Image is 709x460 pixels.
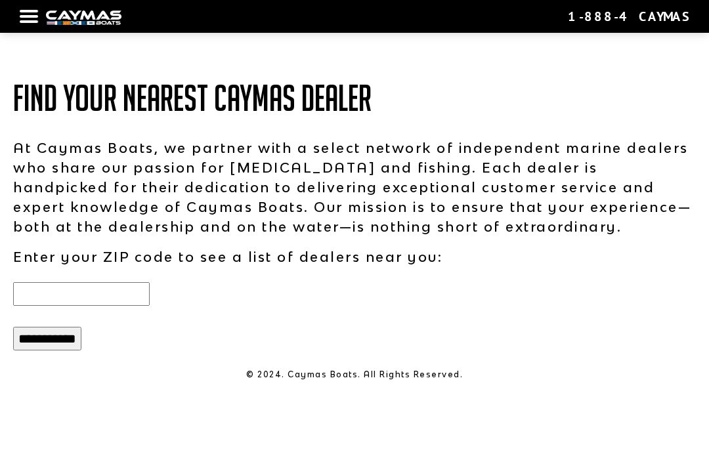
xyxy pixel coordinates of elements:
p: Enter your ZIP code to see a list of dealers near you: [13,247,696,266]
p: © 2024. Caymas Boats. All Rights Reserved. [13,369,696,381]
div: 1-888-4CAYMAS [568,8,689,25]
img: white-logo-c9c8dbefe5ff5ceceb0f0178aa75bf4bb51f6bca0971e226c86eb53dfe498488.png [46,10,121,24]
h1: Find Your Nearest Caymas Dealer [13,79,696,118]
p: At Caymas Boats, we partner with a select network of independent marine dealers who share our pas... [13,138,696,236]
